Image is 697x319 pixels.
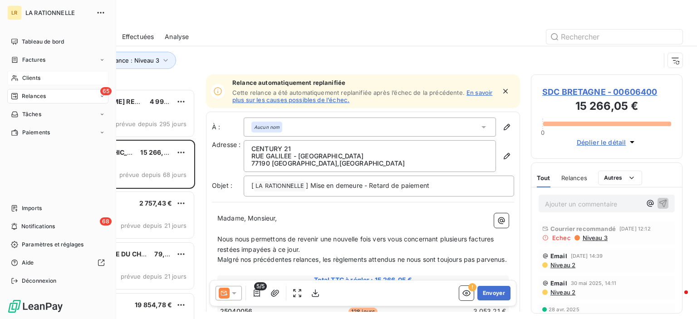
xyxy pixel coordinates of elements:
a: Tableau de bord [7,34,108,49]
span: Niveau 3 [582,234,608,241]
span: 65 [100,87,112,95]
span: 2 757,43 € [139,199,172,207]
span: 128 jours [348,308,378,316]
span: prévue depuis 295 jours [116,120,187,128]
span: 4 998,96 € [150,98,185,105]
a: Paramètres et réglages [7,237,108,252]
span: Aide [22,259,34,267]
a: Aide [7,255,108,270]
span: LA RATIONNELLE [254,181,305,191]
span: Paiements [22,128,50,137]
span: Notifications [21,222,55,231]
span: Relances [561,174,587,182]
a: Paiements [7,125,108,140]
span: Email [550,280,567,287]
span: Niveau 2 [550,261,575,269]
button: Niveau de relance : Niveau 3 [64,52,176,69]
div: grid [44,89,195,319]
button: Autres [598,171,642,185]
span: Déconnexion [22,277,57,285]
span: [DATE] 14:39 [571,253,603,259]
span: Clients [22,74,40,82]
span: prévue depuis 68 jours [119,171,187,178]
span: Imports [22,204,42,212]
span: Malgré nos précédentes relances, les règlements attendus ne nous sont toujours pas parvenus. [217,255,507,263]
p: CENTURY 21 [251,145,488,152]
span: Tâches [22,110,41,118]
span: Factures [22,56,45,64]
h3: 15 266,05 € [542,98,671,116]
span: [DATE] 12:12 [619,226,651,231]
a: Tâches [7,107,108,122]
button: Envoyer [477,286,510,300]
a: Imports [7,201,108,216]
a: 65Relances [7,89,108,103]
span: Niveau 2 [550,289,575,296]
button: Déplier le détail [574,137,640,147]
span: Echec [552,234,571,241]
img: Logo LeanPay [7,299,64,314]
span: Paramètres et réglages [22,240,83,249]
span: 68 [100,217,112,226]
span: Relance automatiquement replanifiée [232,79,496,86]
span: Adresse : [212,141,241,148]
span: LA RATIONNELLE [25,9,91,16]
span: [ [251,182,254,189]
span: Courrier recommandé [550,225,616,232]
span: 30 mai 2025, 14:11 [571,280,617,286]
p: 77190 [GEOGRAPHIC_DATA] , [GEOGRAPHIC_DATA] [251,160,488,167]
span: Déplier le détail [577,137,626,147]
span: SDC BRETAGNE - 00606400 [542,86,671,98]
span: Total TTC à régler : 15 266,05 € [219,275,507,285]
span: SDC 29 DOMAINE DU CHATEAU 2005 [64,250,181,258]
input: Rechercher [546,29,682,44]
span: Madame, Monsieur, [217,214,277,222]
label: À : [212,123,244,132]
span: 19 854,78 € [135,301,172,309]
span: Email [550,252,567,260]
span: Relances [22,92,46,100]
span: prévue depuis 21 jours [121,273,187,280]
span: Tout [537,174,550,182]
span: Objet : [212,182,232,189]
span: Tableau de bord [22,38,64,46]
span: 5/5 [254,282,267,290]
span: prévue depuis 21 jours [121,222,187,229]
span: Cette relance a été automatiquement replanifiée après l’échec de la précédente. [232,89,465,96]
span: ] Mise en demeure - Retard de paiement [306,182,429,189]
iframe: Intercom live chat [666,288,688,310]
span: Analyse [165,32,189,41]
span: Nous nous permettons de revenir une nouvelle fois vers vous concernant plusieurs factures restées... [217,235,496,253]
span: 28 avr. 2025 [549,307,579,312]
span: 79,99 € [154,250,179,258]
em: Aucun nom [254,124,280,130]
td: 3 053,21 € [412,306,506,316]
span: 15 266,05 € [140,148,178,156]
a: Factures [7,53,108,67]
span: Niveau de relance : Niveau 3 [78,57,159,64]
span: D.[PERSON_NAME] RESID LA SABOTTE [64,98,187,105]
a: En savoir plus sur les causes possibles de l’échec. [232,89,492,103]
span: 0 [541,129,545,136]
span: 25040056 [220,307,252,316]
div: LR [7,5,22,20]
span: Effectuées [122,32,154,41]
a: Clients [7,71,108,85]
p: RUE GALILEE - [GEOGRAPHIC_DATA] [251,152,488,160]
